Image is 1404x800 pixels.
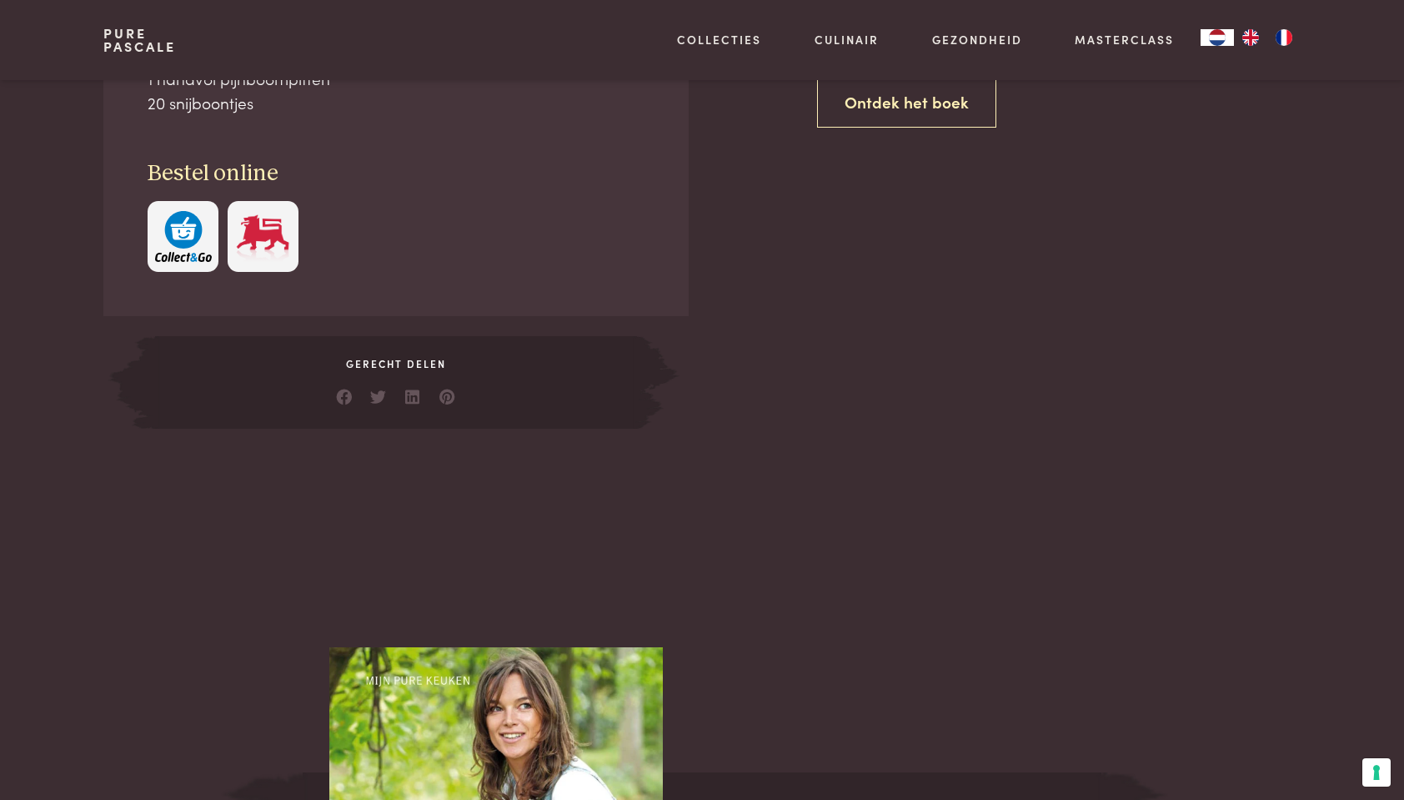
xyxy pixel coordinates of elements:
[155,356,637,371] span: Gerecht delen
[1362,758,1391,787] button: Uw voorkeuren voor toestemming voor trackingtechnologieën
[148,159,644,189] h3: Bestel online
[103,27,176,53] a: PurePascale
[1234,29,1267,46] a: EN
[1201,29,1234,46] a: NL
[815,31,879,48] a: Culinair
[1201,29,1301,46] aside: Language selected: Nederlands
[155,211,212,262] img: c308188babc36a3a401bcb5cb7e020f4d5ab42f7cacd8327e500463a43eeb86c.svg
[1201,29,1234,46] div: Language
[148,91,644,115] div: 20 snijboontjes
[1075,31,1174,48] a: Masterclass
[1234,29,1301,46] ul: Language list
[817,76,996,128] a: Ontdek het boek
[932,31,1022,48] a: Gezondheid
[677,31,761,48] a: Collecties
[1267,29,1301,46] a: FR
[234,211,291,262] img: Delhaize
